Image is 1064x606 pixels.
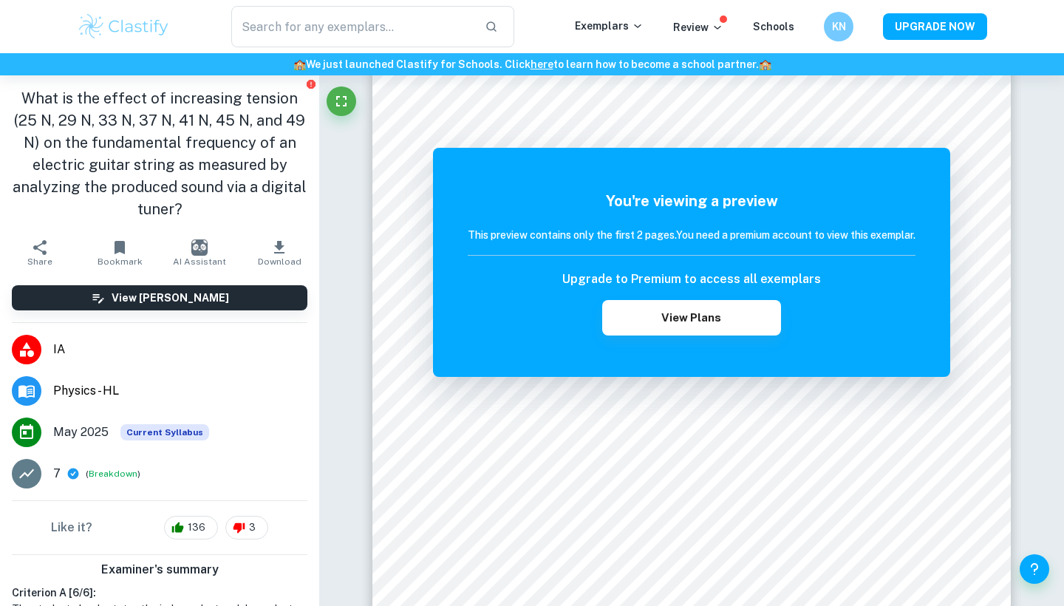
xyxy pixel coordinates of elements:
h6: Upgrade to Premium to access all exemplars [562,270,821,288]
span: 3 [241,520,264,535]
button: View Plans [602,300,781,336]
p: Review [673,19,723,35]
p: 7 [53,465,61,483]
button: Bookmark [80,232,160,273]
h6: KN [831,18,848,35]
span: May 2025 [53,423,109,441]
button: KN [824,12,853,41]
input: Search for any exemplars... [231,6,473,47]
span: 🏫 [293,58,306,70]
span: Share [27,256,52,267]
button: Report issue [305,78,316,89]
h6: This preview contains only the first 2 pages. You need a premium account to view this exemplar. [468,227,915,243]
span: 🏫 [759,58,771,70]
h1: What is the effect of increasing tension (25 N, 29 N, 33 N, 37 N, 41 N, 45 N, and 49 N) on the fu... [12,87,307,220]
h6: Like it? [51,519,92,537]
span: AI Assistant [173,256,226,267]
div: This exemplar is based on the current syllabus. Feel free to refer to it for inspiration/ideas wh... [120,424,209,440]
span: Physics - HL [53,382,307,400]
p: Exemplars [575,18,644,34]
span: 136 [180,520,214,535]
a: here [531,58,553,70]
button: View [PERSON_NAME] [12,285,307,310]
button: Fullscreen [327,86,356,116]
span: Bookmark [98,256,143,267]
h6: Criterion A [ 6 / 6 ]: [12,585,307,601]
button: Help and Feedback [1020,554,1049,584]
h6: Examiner's summary [6,561,313,579]
span: Current Syllabus [120,424,209,440]
span: IA [53,341,307,358]
button: AI Assistant [160,232,239,273]
h6: We just launched Clastify for Schools. Click to learn how to become a school partner. [3,56,1061,72]
a: Schools [753,21,794,33]
button: UPGRADE NOW [883,13,987,40]
img: Clastify logo [77,12,171,41]
img: AI Assistant [191,239,208,256]
span: Download [258,256,301,267]
button: Breakdown [89,467,137,480]
h6: View [PERSON_NAME] [112,290,229,306]
h5: You're viewing a preview [468,190,915,212]
button: Download [239,232,319,273]
span: ( ) [86,467,140,481]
